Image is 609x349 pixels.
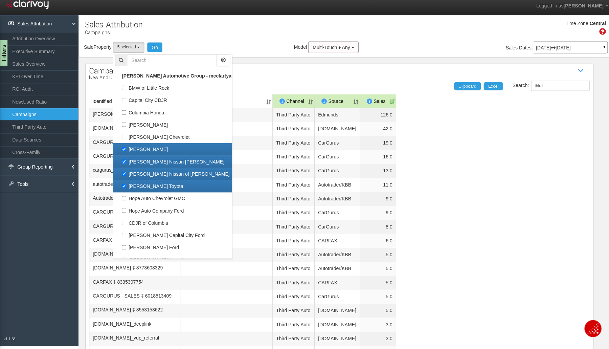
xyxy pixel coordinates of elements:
[527,0,609,17] a: Logged in as[PERSON_NAME]
[310,47,347,52] span: Multi-Touch ♦ Any
[572,68,582,78] i: Show / Hide Data Table
[92,154,170,161] span: CARGURUS - SALES ‡ 6012079364
[357,193,393,207] td: 9.0
[312,262,357,276] td: Autotrader/KBB
[312,235,357,248] td: CARFAX
[114,244,228,253] label: [PERSON_NAME] Ford
[515,47,528,52] span: Dates
[92,251,161,258] span: AutoTrader.com ‡ 8773605035
[271,137,312,151] td: Third Party Auto
[271,96,312,110] th: Channel: activate to sort column ascending
[114,195,228,204] label: Hope Auto Chevrolet GMC
[357,304,393,318] td: 5.0
[112,84,230,96] a: BMW of Little Rock
[502,47,514,52] span: Sales
[271,290,312,304] td: Third Party Auto
[84,29,142,38] p: Campaigns
[114,171,228,179] label: [PERSON_NAME] Nissan of [PERSON_NAME]
[88,96,179,110] th: Identified Campaign: activate to sort column ascending
[560,5,599,11] span: [PERSON_NAME]
[357,110,393,124] td: 126.0
[312,304,357,318] td: [DOMAIN_NAME]
[114,158,228,167] label: [PERSON_NAME] Nissan [PERSON_NAME]
[312,179,357,193] td: Autotrader/KBB
[271,304,312,318] td: Third Party Auto
[92,196,157,202] span: Autotrader New ‡ 8772158313
[312,332,357,346] td: [DOMAIN_NAME]
[357,290,393,304] td: 5.0
[271,318,312,332] td: Third Party Auto
[312,96,357,110] th: Source: activate to sort column ascending
[92,237,162,244] span: CARFAX - SALES ‡ 8335147588
[271,124,312,137] td: Third Party Auto
[312,151,357,165] td: CarGurus
[92,210,170,216] span: CARGURUS - SALES ‡ 8556080141
[126,57,215,68] input: Search
[271,262,312,276] td: Third Party Auto
[84,23,142,31] h1: Sales Attribution
[114,207,228,216] label: Hope Auto Company Ford
[92,265,161,272] span: AUTOTRADER.COM ‡ 8773608329
[480,84,499,92] a: Excel
[451,84,477,92] a: Clipboard
[92,334,158,341] span: cars.com_vdp_referral
[357,235,393,248] td: 6.0
[484,86,495,90] span: Excel
[271,221,312,235] td: Third Party Auto
[357,221,393,235] td: 8.0
[121,75,266,80] b: [PERSON_NAME] Automotive Group - mcclartyautomotivegroup
[271,110,312,124] td: Third Party Auto
[312,137,357,151] td: CarGurus
[92,182,131,189] span: autotrader_listings
[585,23,602,29] div: Central
[92,168,128,175] span: cargurus_listings
[92,112,131,119] span: edmunds_ad_solutions
[114,122,228,131] label: [PERSON_NAME]
[112,242,230,254] a: [PERSON_NAME] Ford
[271,165,312,179] td: Third Party Auto
[114,232,228,240] label: [PERSON_NAME] Capital City Ford
[112,96,230,108] a: Capital City CDJR
[271,332,312,346] td: Third Party Auto
[112,132,230,145] a: [PERSON_NAME] Chevrolet
[88,77,126,82] p: New and Used
[357,332,393,346] td: 3.0
[88,69,126,77] span: Campaigns
[357,318,393,332] td: 3.0
[112,120,230,132] a: [PERSON_NAME]
[357,262,393,276] td: 5.0
[114,256,228,265] label: [PERSON_NAME] Hyundai
[312,276,357,290] td: CARFAX
[312,165,357,179] td: CarGurus
[271,193,312,207] td: Third Party Auto
[92,279,142,286] span: CARFAX ‡ 8335307754
[114,183,228,192] label: [PERSON_NAME] Toyota
[312,193,357,207] td: Autotrader/KBB
[92,307,161,313] span: Cars.com ‡ 8553153622
[357,276,393,290] td: 5.0
[114,110,228,118] label: Columbia Honda
[112,44,143,54] button: 5 selected
[559,23,585,29] div: Time Zone:
[312,110,357,124] td: Edmunds
[114,85,228,94] label: BMW of Little Rock
[92,293,170,300] span: CARGURUS - SALES ‡ 6018513409
[527,83,585,93] input: Search:
[271,276,312,290] td: Third Party Auto
[312,124,357,137] td: [DOMAIN_NAME]
[112,230,230,242] a: [PERSON_NAME] Capital City Ford
[271,248,312,262] td: Third Party Auto
[357,165,393,179] td: 13.0
[92,223,170,230] span: CARGURUS - SALES ‡ 6018638129
[116,47,135,51] span: 5 selected
[112,181,230,193] a: [PERSON_NAME] Toyota
[114,146,228,155] label: [PERSON_NAME]
[509,83,585,93] label: Search:
[532,5,559,11] span: Logged in as
[112,108,230,120] a: Columbia Honda
[83,46,93,52] span: Sale
[112,157,230,169] a: [PERSON_NAME] Nissan [PERSON_NAME]
[114,97,228,106] label: Capital City CDJR
[271,151,312,165] td: Third Party Auto
[306,44,356,55] button: Multi-Touch ♦ Any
